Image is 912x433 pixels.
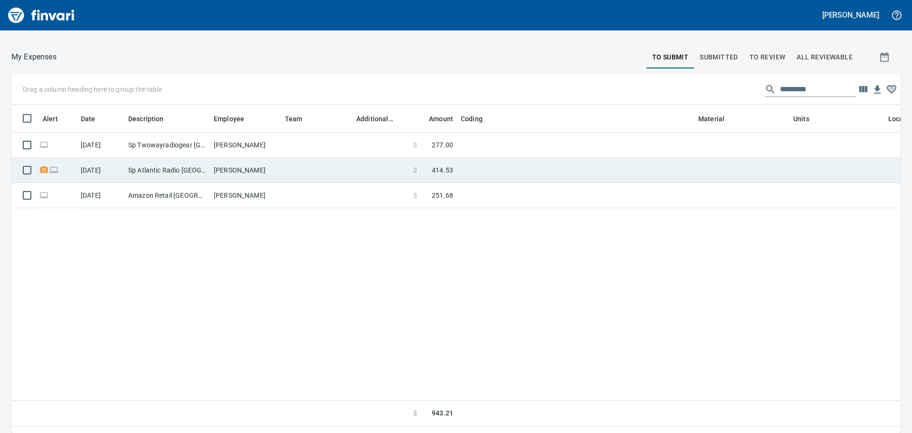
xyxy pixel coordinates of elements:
[11,51,57,63] p: My Expenses
[81,113,95,125] span: Date
[39,192,49,198] span: Online transaction
[210,133,281,158] td: [PERSON_NAME]
[214,113,256,125] span: Employee
[128,113,176,125] span: Description
[700,51,738,63] span: Submitted
[210,183,281,208] td: [PERSON_NAME]
[793,113,822,125] span: Units
[822,10,879,20] h5: [PERSON_NAME]
[77,133,124,158] td: [DATE]
[432,140,453,150] span: 277.00
[432,408,453,418] span: 943.21
[698,113,724,125] span: Material
[43,113,58,125] span: Alert
[81,113,108,125] span: Date
[77,158,124,183] td: [DATE]
[820,8,882,22] button: [PERSON_NAME]
[214,113,244,125] span: Employee
[23,85,162,94] p: Drag a column heading here to group the table
[39,167,49,173] span: Receipt Required
[856,82,870,96] button: Choose columns to display
[417,113,453,125] span: Amount
[11,51,57,63] nav: breadcrumb
[356,113,406,125] span: Additional Reviewer
[49,167,59,173] span: Online transaction
[210,158,281,183] td: [PERSON_NAME]
[797,51,853,63] span: All Reviewable
[429,113,453,125] span: Amount
[124,133,210,158] td: Sp Twowayradiogear [GEOGRAPHIC_DATA][PERSON_NAME]
[39,142,49,148] span: Online transaction
[750,51,786,63] span: To Review
[285,113,315,125] span: Team
[6,4,77,27] img: Finvari
[124,158,210,183] td: Sp Atlantic Radio [GEOGRAPHIC_DATA] [GEOGRAPHIC_DATA]
[413,191,417,200] span: $
[652,51,689,63] span: To Submit
[124,183,210,208] td: Amazon Retail [GEOGRAPHIC_DATA] [GEOGRAPHIC_DATA]
[413,140,417,150] span: $
[285,113,303,125] span: Team
[356,113,393,125] span: Additional Reviewer
[461,113,495,125] span: Coding
[461,113,483,125] span: Coding
[793,113,809,125] span: Units
[698,113,737,125] span: Material
[870,46,901,68] button: Show transactions within a particular date range
[884,82,899,96] button: Column choices favorited. Click to reset to default
[128,113,164,125] span: Description
[432,165,453,175] span: 414.53
[432,191,453,200] span: 251.68
[870,83,884,97] button: Download table
[77,183,124,208] td: [DATE]
[43,113,70,125] span: Alert
[413,165,417,175] span: $
[413,408,417,418] span: $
